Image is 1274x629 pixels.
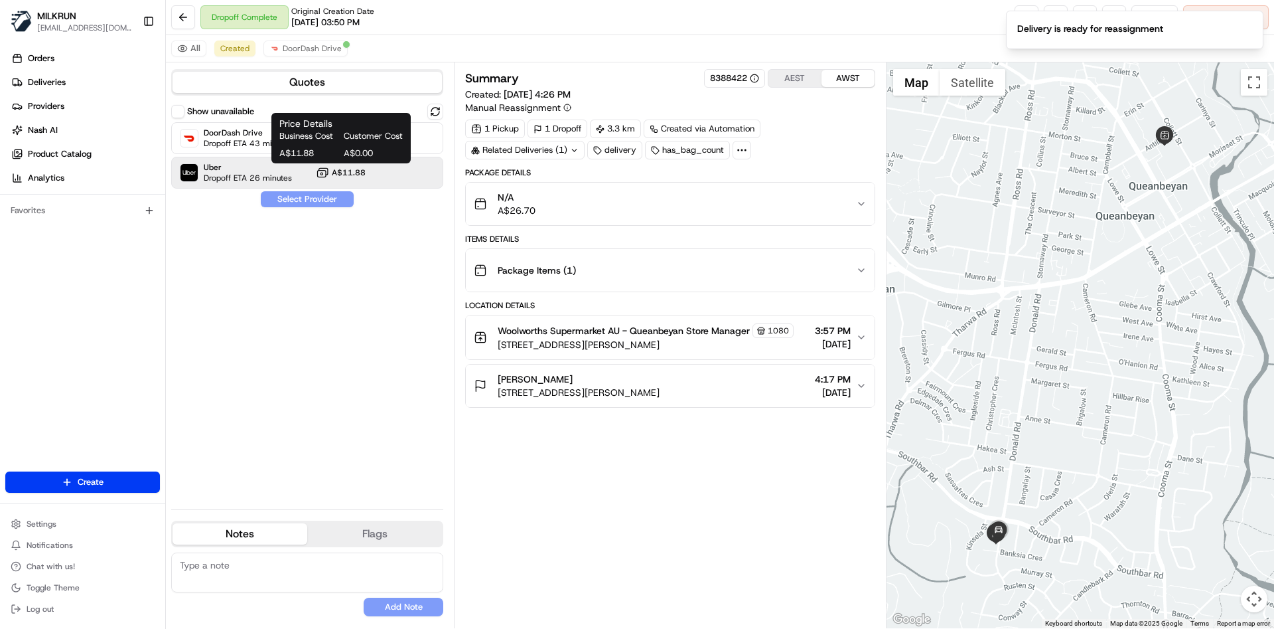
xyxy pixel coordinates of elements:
h1: Price Details [279,117,403,130]
span: MILKRUN [37,9,76,23]
span: Manual Reassignment [465,101,561,114]
a: Analytics [5,167,165,189]
div: 1 Pickup [465,120,525,138]
button: Toggle Theme [5,579,160,597]
div: 1 [985,517,1012,544]
button: Flags [307,523,442,545]
a: Product Catalog [5,143,165,165]
span: [DATE] 03:50 PM [291,17,360,29]
div: 1 Dropoff [528,120,587,138]
span: Nash AI [28,124,58,136]
button: Create [5,472,160,493]
a: Report a map error [1217,620,1270,627]
span: Analytics [28,172,64,184]
button: Chat with us! [5,557,160,576]
button: A$11.88 [316,166,366,179]
button: [EMAIL_ADDRESS][DOMAIN_NAME] [37,23,132,33]
span: Package Items ( 1 ) [498,264,576,277]
span: DoorDash Drive [283,43,342,54]
button: AEST [768,70,821,87]
button: MILKRUNMILKRUN[EMAIL_ADDRESS][DOMAIN_NAME] [5,5,137,37]
div: 3.3 km [590,120,641,138]
span: Settings [27,519,56,529]
span: Dropoff ETA 43 minutes [204,138,292,149]
span: Providers [28,100,64,112]
h3: Summary [465,72,519,84]
span: Original Creation Date [291,6,374,17]
span: Deliveries [28,76,66,88]
button: Settings [5,515,160,533]
div: delivery [587,141,642,159]
span: Created [220,43,249,54]
span: N/A [498,191,535,204]
span: Log out [27,604,54,614]
span: Dropoff ETA 26 minutes [204,173,292,183]
span: [DATE] [815,386,851,399]
button: Show street map [893,69,940,96]
img: doordash_logo_v2.png [269,43,280,54]
span: Woolworths Supermarket AU - Queanbeyan Store Manager [498,324,750,337]
div: Delivery is ready for reassignment [1017,22,1163,35]
button: Map camera controls [1241,586,1267,612]
a: Providers [5,96,165,117]
button: Log out [5,600,160,618]
button: DoorDash Drive [263,41,348,56]
div: Package Details [465,167,875,178]
label: Show unavailable [187,106,254,118]
span: [STREET_ADDRESS][PERSON_NAME] [498,338,794,351]
a: Open this area in Google Maps (opens a new window) [890,611,934,628]
img: DoorDash Drive [180,130,198,147]
button: Toggle fullscreen view [1241,69,1267,96]
button: Quotes [173,72,442,93]
span: [DATE] [815,337,851,351]
button: N/AA$26.70 [466,183,874,225]
span: Created: [465,88,571,101]
span: Toggle Theme [27,583,80,593]
button: Keyboard shortcuts [1045,619,1102,628]
a: Deliveries [5,72,165,93]
span: Map data ©2025 Google [1110,620,1182,627]
span: A$11.88 [279,147,338,159]
img: MILKRUN [11,11,32,32]
span: [STREET_ADDRESS][PERSON_NAME] [498,386,660,399]
button: Created [214,41,255,56]
button: 8388422 [710,72,759,84]
button: Notifications [5,536,160,555]
span: 3:57 PM [815,324,851,337]
img: Uber [180,164,198,181]
a: Orders [5,48,165,69]
img: Google [890,611,934,628]
span: Business Cost [279,130,338,142]
span: Uber [204,162,292,173]
span: A$0.00 [344,147,403,159]
span: Create [78,476,104,488]
span: Notifications [27,540,73,551]
div: Favorites [5,200,160,221]
div: Items Details [465,234,875,244]
button: Notes [173,523,307,545]
span: [DATE] 4:26 PM [504,88,571,100]
span: Product Catalog [28,148,92,160]
button: [PERSON_NAME][STREET_ADDRESS][PERSON_NAME]4:17 PM[DATE] [466,365,874,407]
span: DoorDash Drive [204,128,292,138]
button: Woolworths Supermarket AU - Queanbeyan Store Manager1080[STREET_ADDRESS][PERSON_NAME]3:57 PM[DATE] [466,315,874,359]
a: Created via Automation [644,120,760,138]
button: Package Items (1) [466,249,874,292]
span: [PERSON_NAME] [498,373,573,386]
button: Show satellite imagery [940,69,1005,96]
span: 1080 [768,325,789,336]
div: Location Details [465,300,875,311]
span: A$11.88 [332,167,366,178]
div: Related Deliveries (1) [465,141,585,159]
a: Terms (opens in new tab) [1190,620,1209,627]
a: Nash AI [5,120,165,141]
span: Chat with us! [27,561,75,572]
span: A$26.70 [498,204,535,217]
span: Orders [28,52,54,64]
button: Manual Reassignment [465,101,571,114]
button: All [171,41,206,56]
div: has_bag_count [645,141,730,159]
